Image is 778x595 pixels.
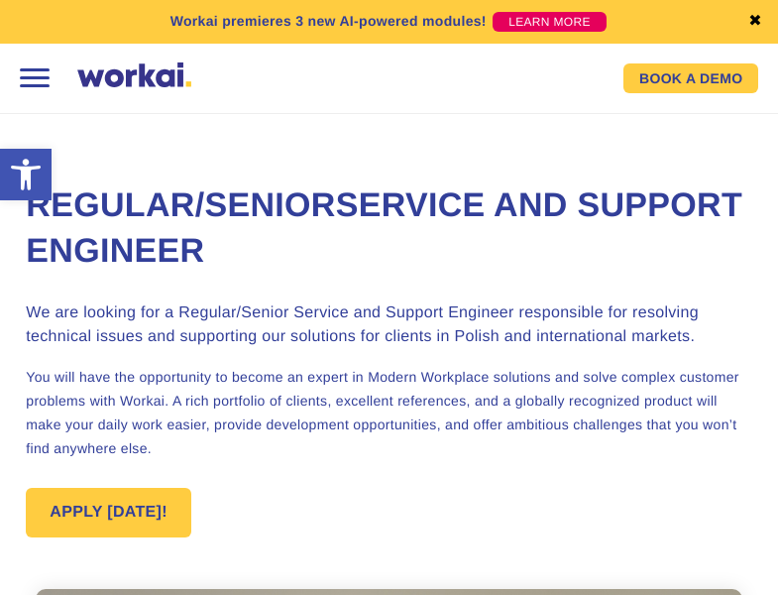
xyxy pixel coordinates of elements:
p: Workai premieres 3 new AI-powered modules! [170,11,487,32]
h3: We are looking for a Regular/Senior Service and Support Engineer responsible for resolving techni... [26,301,751,349]
span: Service and Support Engineer [26,186,742,270]
span: Regular/Senior [26,186,335,224]
a: BOOK A DEMO [623,63,758,93]
a: APPLY [DATE]! [26,488,191,537]
span: You will have the opportunity to become an expert in Modern Workplace solutions and solve complex... [26,369,739,456]
a: LEARN MORE [493,12,607,32]
a: ✖ [748,14,762,30]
